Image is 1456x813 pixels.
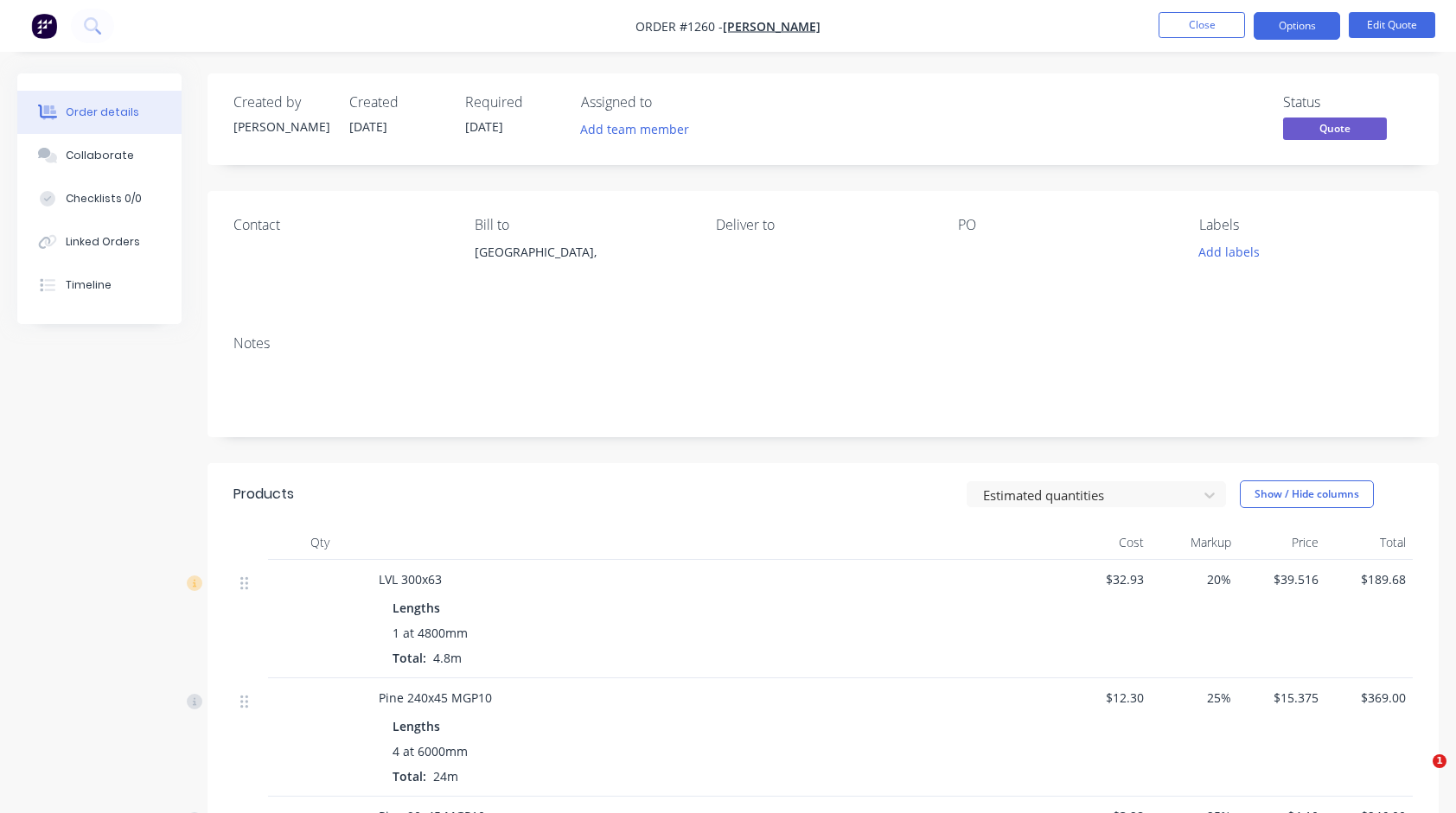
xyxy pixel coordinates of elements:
span: $39.516 [1245,570,1319,588]
div: Linked Orders [66,234,140,250]
div: Created [349,94,444,111]
div: Assigned to [581,94,754,111]
span: Pine 240x45 MGP10 [379,689,492,706]
span: 4 at 6000mm [393,742,468,760]
span: Order #1260 - [635,18,723,35]
div: Collaborate [66,148,134,163]
button: Show / Hide columns [1240,480,1374,508]
span: $12.30 [1070,689,1144,707]
div: Order details [66,105,139,120]
div: [GEOGRAPHIC_DATA], [475,240,688,264]
button: Add team member [581,118,699,141]
div: Total [1325,525,1413,560]
div: Cost [1063,525,1151,560]
span: $369.00 [1332,689,1406,707]
div: Required [465,94,560,111]
span: $189.68 [1332,570,1406,588]
div: Contact [233,217,447,233]
span: Total: [393,768,426,784]
div: [GEOGRAPHIC_DATA], [475,240,688,295]
button: Timeline [17,264,182,307]
span: 25% [1158,689,1231,707]
div: Status [1283,94,1413,111]
span: 1 [1433,754,1446,768]
div: Checklists 0/0 [66,191,142,206]
span: Total: [393,650,426,666]
button: Linked Orders [17,220,182,264]
div: Notes [233,335,1413,352]
button: Collaborate [17,134,182,177]
button: Close [1159,12,1245,38]
div: Deliver to [716,217,929,233]
div: [PERSON_NAME] [233,118,329,136]
span: LVL 300x63 [379,571,442,588]
span: Quote [1283,118,1387,139]
span: 20% [1158,570,1231,588]
span: Lengths [393,717,440,735]
span: $15.375 [1245,689,1319,707]
button: Add labels [1190,240,1269,264]
div: PO [958,217,1172,233]
div: Qty [268,525,372,560]
div: Created by [233,94,329,111]
div: Price [1238,525,1325,560]
button: Options [1254,12,1340,40]
span: $32.93 [1070,570,1144,588]
span: [DATE] [465,118,503,135]
span: 4.8m [426,650,469,666]
button: Edit Quote [1349,12,1435,38]
span: 24m [426,768,465,784]
div: Bill to [475,217,688,233]
div: Products [233,484,294,505]
button: Checklists 0/0 [17,177,182,220]
span: 1 at 4800mm [393,624,468,642]
div: Labels [1199,217,1413,233]
div: Markup [1151,525,1238,560]
span: [DATE] [349,118,387,135]
button: Add team member [572,118,699,141]
button: Order details [17,91,182,134]
iframe: Intercom live chat [1397,754,1439,796]
img: Factory [31,13,57,39]
a: [PERSON_NAME] [723,18,821,35]
span: Lengths [393,599,440,617]
div: Timeline [66,277,112,293]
